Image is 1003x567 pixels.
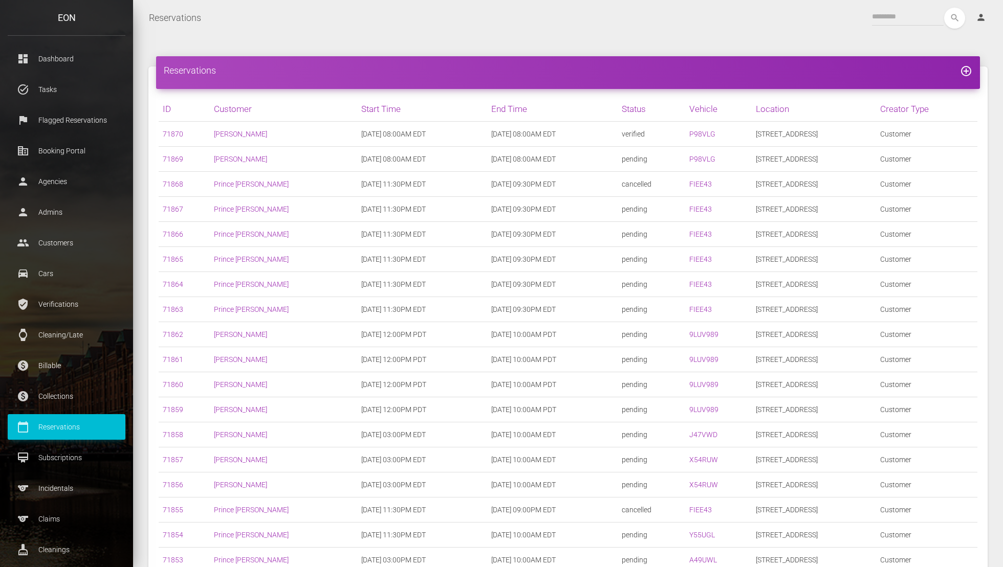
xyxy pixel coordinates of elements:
td: [DATE] 11:30PM EDT [357,197,488,222]
td: cancelled [618,172,685,197]
td: [STREET_ADDRESS] [752,422,877,447]
a: FIEE43 [689,205,712,213]
td: [STREET_ADDRESS] [752,147,877,172]
a: [PERSON_NAME] [214,430,267,439]
td: [DATE] 10:00AM EDT [487,472,618,497]
td: [STREET_ADDRESS] [752,372,877,397]
td: [STREET_ADDRESS] [752,272,877,297]
th: Start Time [357,97,488,122]
td: pending [618,322,685,347]
th: ID [159,97,210,122]
td: Customer [876,422,977,447]
td: Customer [876,472,977,497]
a: 71863 [163,305,183,313]
td: Customer [876,397,977,422]
button: search [944,8,965,29]
td: [DATE] 12:00PM PDT [357,322,488,347]
a: 71857 [163,456,183,464]
td: [DATE] 09:30PM EDT [487,247,618,272]
th: Status [618,97,685,122]
td: [DATE] 03:00PM EDT [357,447,488,472]
td: [DATE] 11:30PM EDT [357,172,488,197]
td: Customer [876,497,977,523]
a: paid Billable [8,353,125,378]
td: [DATE] 09:30PM EDT [487,222,618,247]
td: pending [618,447,685,472]
td: pending [618,397,685,422]
a: 71870 [163,130,183,138]
a: FIEE43 [689,280,712,288]
a: Y55UGL [689,531,715,539]
a: 9LUV989 [689,380,718,389]
td: [DATE] 09:00PM EDT [487,497,618,523]
a: Prince [PERSON_NAME] [214,531,289,539]
td: [STREET_ADDRESS] [752,523,877,548]
a: 71859 [163,405,183,414]
a: Prince [PERSON_NAME] [214,556,289,564]
a: FIEE43 [689,255,712,263]
a: person Admins [8,199,125,225]
td: [STREET_ADDRESS] [752,397,877,422]
td: Customer [876,172,977,197]
a: X54RUW [689,481,718,489]
td: pending [618,422,685,447]
h4: Reservations [164,64,972,77]
a: [PERSON_NAME] [214,355,267,364]
a: X54RUW [689,456,718,464]
p: Tasks [15,82,118,97]
p: Booking Portal [15,143,118,158]
td: Customer [876,247,977,272]
td: Customer [876,372,977,397]
td: [DATE] 11:30PM EDT [357,222,488,247]
a: FIEE43 [689,305,712,313]
td: [DATE] 03:00PM EDT [357,422,488,447]
a: verified_user Verifications [8,291,125,317]
p: Claims [15,511,118,527]
a: 71864 [163,280,183,288]
td: [DATE] 11:30PM EDT [357,272,488,297]
a: 9LUV989 [689,405,718,414]
a: 71867 [163,205,183,213]
p: Collections [15,389,118,404]
a: FIEE43 [689,230,712,238]
a: 71861 [163,355,183,364]
p: Customers [15,235,118,251]
td: pending [618,372,685,397]
a: 71862 [163,330,183,338]
td: Customer [876,322,977,347]
td: [DATE] 11:30PM EDT [357,523,488,548]
td: pending [618,222,685,247]
a: Prince [PERSON_NAME] [214,180,289,188]
a: [PERSON_NAME] [214,405,267,414]
td: Customer [876,122,977,147]
a: Prince [PERSON_NAME] [214,280,289,288]
td: [DATE] 11:30PM EDT [357,497,488,523]
a: drive_eta Cars [8,261,125,286]
a: sports Incidentals [8,475,125,501]
a: Prince [PERSON_NAME] [214,305,289,313]
td: pending [618,523,685,548]
a: watch Cleaning/Late [8,322,125,348]
td: [STREET_ADDRESS] [752,122,877,147]
td: [DATE] 12:00PM PDT [357,347,488,372]
td: [DATE] 09:30PM EDT [487,172,618,197]
p: Incidentals [15,481,118,496]
a: 71855 [163,506,183,514]
td: cancelled [618,497,685,523]
a: 9LUV989 [689,355,718,364]
a: paid Collections [8,383,125,409]
td: [DATE] 12:00PM PDT [357,372,488,397]
a: 71865 [163,255,183,263]
td: Customer [876,197,977,222]
a: Prince [PERSON_NAME] [214,506,289,514]
td: [STREET_ADDRESS] [752,447,877,472]
a: P98VLG [689,155,715,163]
p: Billable [15,358,118,373]
a: Prince [PERSON_NAME] [214,255,289,263]
a: J47VWD [689,430,717,439]
p: Subscriptions [15,450,118,465]
a: sports Claims [8,506,125,532]
td: pending [618,272,685,297]
a: [PERSON_NAME] [214,481,267,489]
